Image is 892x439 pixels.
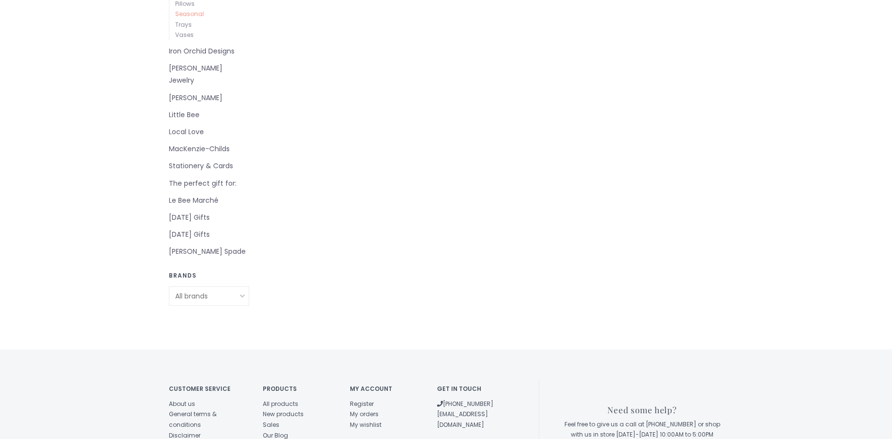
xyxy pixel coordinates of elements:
[263,410,304,418] a: New products
[169,62,249,87] a: [PERSON_NAME] Jewelry
[169,272,249,279] h3: Brands
[437,410,488,429] a: [EMAIL_ADDRESS][DOMAIN_NAME]
[169,228,249,241] a: [DATE] Gifts
[564,420,720,439] span: Feel free to give us a call at [PHONE_NUMBER] or shop with us in store [DATE]-[DATE] 10:00AM to 5...
[169,160,249,172] a: Stationery & Cards
[175,31,194,39] a: Vases
[169,194,249,207] a: Le Bee Marché
[263,421,279,429] a: Sales
[437,400,493,408] a: [PHONE_NUMBER]
[169,400,195,408] a: About us
[350,386,422,392] h4: My account
[169,211,249,224] a: [DATE] Gifts
[263,400,298,408] a: All products
[175,10,204,18] a: Seasonal
[169,143,249,155] a: MacKenzie-Childs
[169,92,249,104] a: [PERSON_NAME]
[263,386,335,392] h4: Products
[169,126,249,138] a: Local Love
[169,109,249,121] a: Little Bee
[437,386,510,392] h4: Get in touch
[175,20,192,29] a: Trays
[169,246,249,258] a: [PERSON_NAME] Spade
[169,177,249,190] a: The perfect gift for:
[169,410,217,429] a: General terms & conditions
[561,405,724,415] h3: Need some help?
[169,386,249,392] h4: Customer service
[169,45,249,57] a: Iron Orchid Designs
[350,410,379,418] a: My orders
[350,400,374,408] a: Register
[350,421,382,429] a: My wishlist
